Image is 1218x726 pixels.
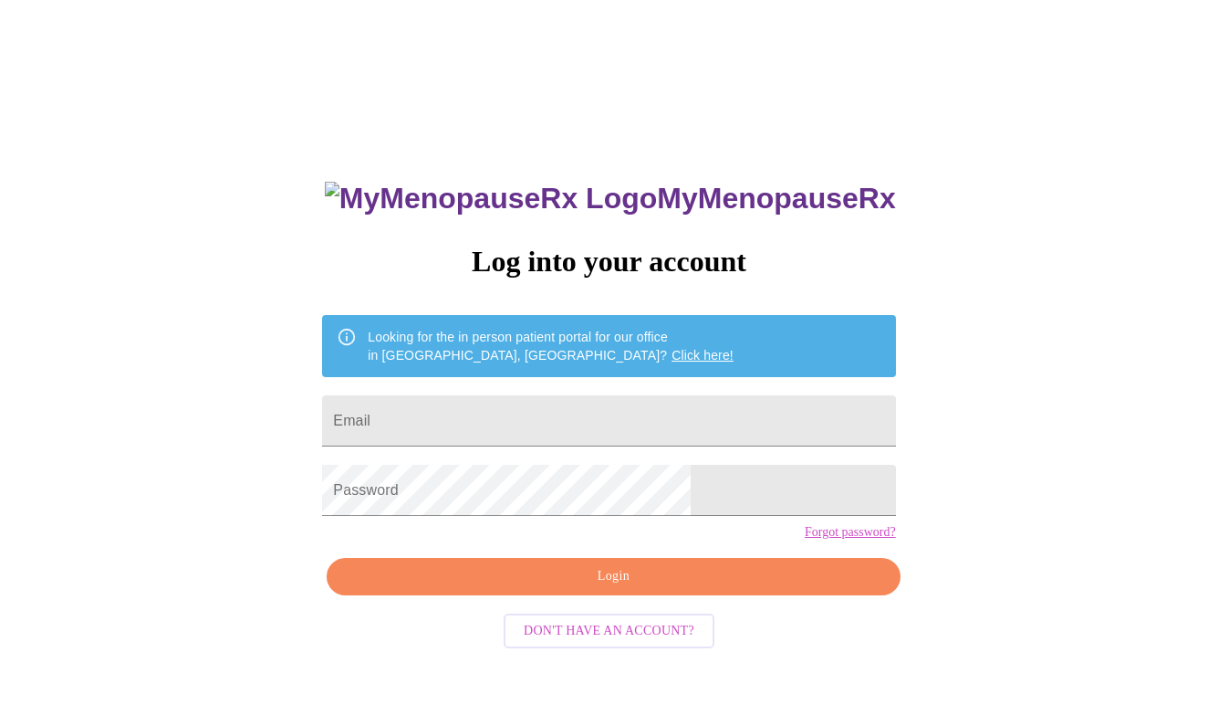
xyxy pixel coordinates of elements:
[805,525,896,540] a: Forgot password?
[327,558,900,595] button: Login
[322,245,895,279] h3: Log into your account
[499,621,719,637] a: Don't have an account?
[348,565,879,588] span: Login
[524,620,694,643] span: Don't have an account?
[368,321,734,372] div: Looking for the in person patient portal for our office in [GEOGRAPHIC_DATA], [GEOGRAPHIC_DATA]?
[325,182,657,216] img: MyMenopauseRx Logo
[325,182,896,216] h3: MyMenopauseRx
[671,348,734,363] a: Click here!
[504,614,714,649] button: Don't have an account?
